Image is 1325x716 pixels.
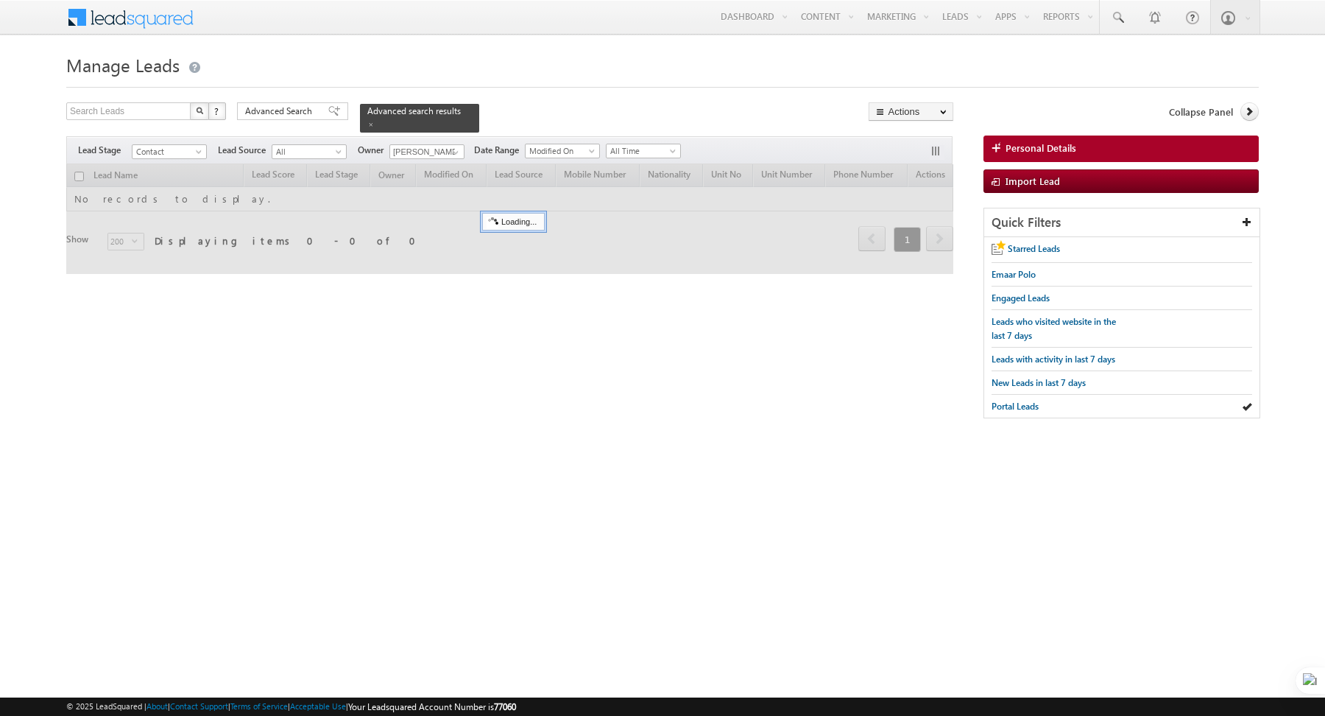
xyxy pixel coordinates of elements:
button: ? [208,102,226,120]
a: Personal Details [983,136,1259,162]
span: Leads who visited website in the last 7 days [992,316,1116,341]
span: Date Range [474,144,525,157]
span: Starred Leads [1008,243,1060,254]
span: Personal Details [1006,141,1076,155]
a: All Time [606,144,681,158]
span: ? [214,105,221,117]
span: New Leads in last 7 days [992,377,1086,388]
div: Loading... [482,213,545,231]
span: Emaar Polo [992,269,1036,280]
span: All [272,145,342,158]
span: Advanced search results [367,105,461,116]
span: Owner [358,144,389,157]
span: 77060 [494,701,516,712]
span: © 2025 LeadSquared | | | | | [66,700,516,714]
a: Terms of Service [230,701,288,711]
a: Modified On [525,144,600,158]
span: Your Leadsquared Account Number is [348,701,516,712]
span: Lead Stage [78,144,132,157]
a: Contact [132,144,207,159]
span: Manage Leads [66,53,180,77]
span: Leads with activity in last 7 days [992,354,1115,365]
span: Collapse Panel [1169,105,1233,119]
button: Actions [869,102,953,121]
span: Contact [132,145,202,158]
a: Contact Support [170,701,228,711]
a: Acceptable Use [290,701,346,711]
a: All [272,144,347,159]
span: Engaged Leads [992,292,1050,303]
span: Import Lead [1006,175,1060,187]
img: Search [196,107,203,114]
span: Modified On [526,144,596,158]
a: About [146,701,168,711]
span: Lead Source [218,144,272,157]
span: All Time [607,144,676,158]
div: Quick Filters [984,208,1259,237]
span: Advanced Search [245,105,317,118]
input: Type to Search [389,144,464,159]
span: Portal Leads [992,401,1039,412]
a: Show All Items [445,145,463,160]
